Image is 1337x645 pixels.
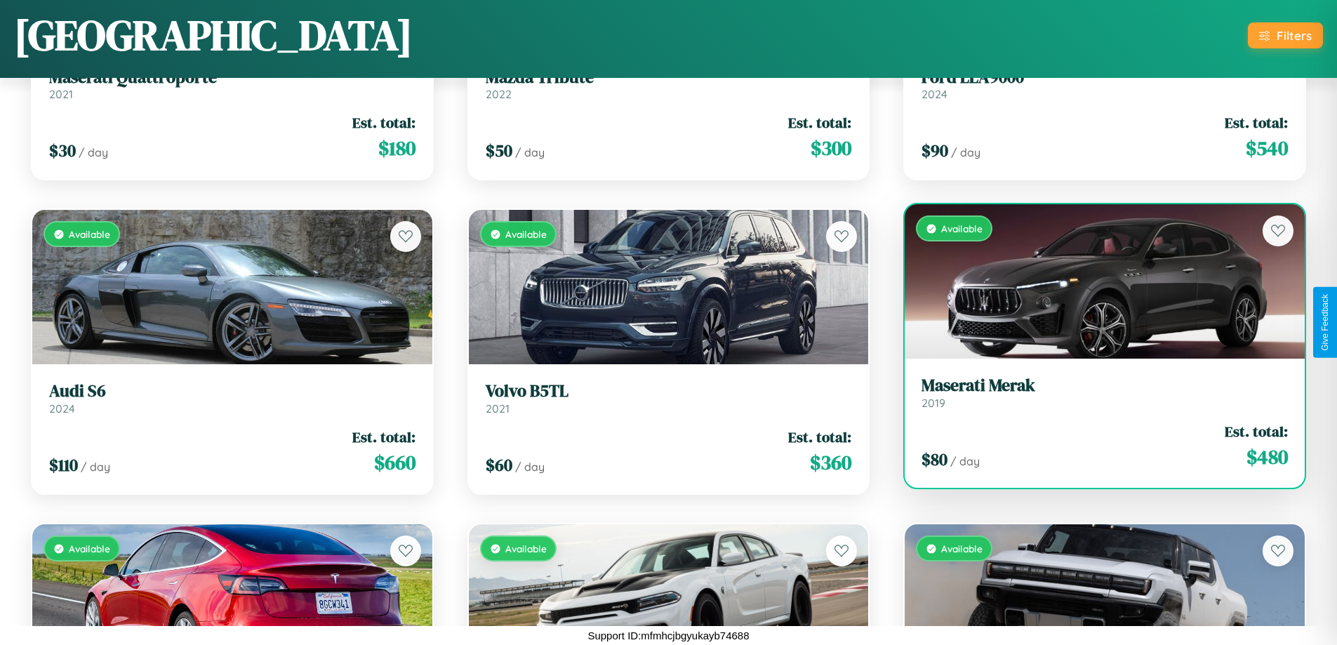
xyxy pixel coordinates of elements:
span: Available [505,228,547,240]
span: Est. total: [788,427,851,447]
h1: [GEOGRAPHIC_DATA] [14,6,413,64]
span: Available [941,543,983,554]
span: Est. total: [788,112,851,133]
h3: Volvo B5TL [486,381,852,401]
span: $ 180 [378,134,415,162]
a: Mazda Tribute2022 [486,67,852,102]
span: Est. total: [1225,421,1288,441]
span: $ 480 [1246,443,1288,471]
span: $ 110 [49,453,78,477]
span: $ 90 [922,139,948,162]
span: $ 60 [486,453,512,477]
p: Support ID: mfmhcjbgyukayb74688 [587,626,749,645]
span: 2024 [922,87,947,101]
span: $ 360 [810,448,851,477]
span: 2024 [49,401,75,415]
span: Available [505,543,547,554]
a: Maserati Merak2019 [922,375,1288,410]
span: $ 540 [1246,134,1288,162]
span: Est. total: [352,427,415,447]
span: / day [950,454,980,468]
span: 2019 [922,396,945,410]
span: $ 30 [49,139,76,162]
span: / day [81,460,110,474]
h3: Audi S6 [49,381,415,401]
span: $ 80 [922,448,947,471]
span: / day [951,145,980,159]
button: Filters [1248,22,1323,48]
span: $ 660 [374,448,415,477]
a: Audi S62024 [49,381,415,415]
h3: Maserati Merak [922,375,1288,396]
span: 2022 [486,87,512,101]
span: Available [941,222,983,234]
span: Est. total: [1225,112,1288,133]
span: / day [79,145,108,159]
a: Maserati Quattroporte2021 [49,67,415,102]
a: Volvo B5TL2021 [486,381,852,415]
span: Est. total: [352,112,415,133]
span: Available [69,543,110,554]
span: 2021 [49,87,73,101]
a: Ford LLA90002024 [922,67,1288,102]
span: Available [69,228,110,240]
span: $ 300 [811,134,851,162]
div: Filters [1277,28,1312,43]
span: 2021 [486,401,510,415]
span: / day [515,460,545,474]
div: Give Feedback [1320,294,1330,351]
span: $ 50 [486,139,512,162]
span: / day [515,145,545,159]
